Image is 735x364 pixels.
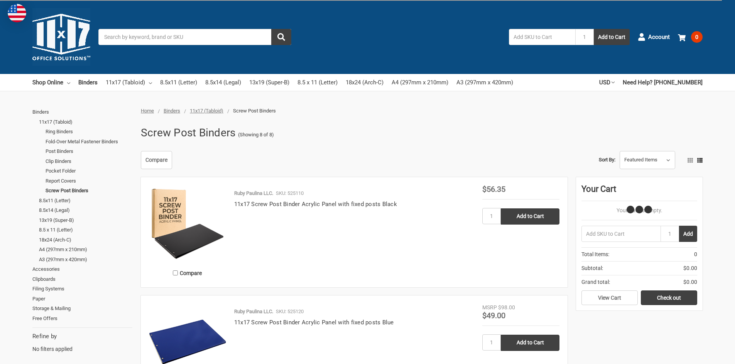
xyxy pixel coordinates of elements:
span: 0 [691,31,703,43]
span: 0 [694,250,697,258]
a: Need Help? [PHONE_NUMBER] [623,74,703,91]
a: 8.5x11 (Letter) [39,196,132,206]
a: A3 (297mm x 420mm) [39,255,132,265]
span: Subtotal: [581,264,603,272]
a: Binders [164,108,180,114]
span: $98.00 [498,304,515,310]
img: duty and tax information for United States [8,4,26,22]
a: 8.5 x 11 (Letter) [297,74,338,91]
a: A3 (297mm x 420mm) [456,74,513,91]
button: Add [679,226,697,242]
iframe: Google Customer Reviews [671,343,735,364]
a: Home [141,108,154,114]
a: Pocket Folder [46,166,132,176]
a: Fold-Over Metal Fastener Binders [46,137,132,147]
input: Search by keyword, brand or SKU [98,29,291,45]
span: $0.00 [683,264,697,272]
input: Add to Cart [501,335,559,351]
a: Clip Binders [46,156,132,166]
a: Shop Online [32,74,70,91]
a: Filing Systems [32,284,132,294]
div: Your Cart [581,183,697,201]
a: 11x17 Screw Post Binder Acrylic Panel with fixed posts Blue [234,319,394,326]
a: Binders [78,74,98,91]
h1: Screw Post Binders [141,123,236,143]
input: Add to Cart [501,208,559,225]
p: SKU: 525120 [276,308,304,315]
span: Account [648,33,670,42]
span: Total Items: [581,250,609,258]
a: 0 [678,27,703,47]
a: 8.5x14 (Legal) [205,74,241,91]
a: 8.5x11 (Letter) [160,74,197,91]
span: $0.00 [683,278,697,286]
a: Screw Post Binders [46,186,132,196]
a: Binders [32,107,132,117]
span: Grand total: [581,278,610,286]
label: Compare [149,267,226,279]
span: $56.35 [482,185,505,194]
div: No filters applied [32,332,132,353]
p: SKU: 525110 [276,190,304,197]
span: $49.00 [482,311,505,320]
a: Free Offers [32,314,132,324]
p: Ruby Paulina LLC. [234,190,273,197]
button: Add to Cart [594,29,630,45]
a: 11x17 (Tabloid) [190,108,223,114]
a: Check out [641,290,697,305]
a: 8.5x14 (Legal) [39,205,132,215]
a: Account [638,27,670,47]
p: Your Cart Is Empty. [581,206,697,215]
a: View Cart [581,290,638,305]
a: 11x17 (Tabloid) [106,74,152,91]
input: Add SKU to Cart [509,29,575,45]
a: Clipboards [32,274,132,284]
span: Screw Post Binders [233,108,276,114]
a: 18x24 (Arch-C) [39,235,132,245]
h5: Refine by [32,332,132,341]
input: Add SKU to Cart [581,226,661,242]
a: Storage & Mailing [32,304,132,314]
div: MSRP [482,304,497,312]
a: 13x19 (Super-B) [249,74,289,91]
span: (Showing 8 of 8) [238,131,274,139]
img: 11x17.com [32,8,90,66]
a: A4 (297mm x 210mm) [392,74,448,91]
a: Paper [32,294,132,304]
a: USD [599,74,615,91]
a: 18x24 (Arch-C) [346,74,384,91]
a: 11x17 (Tabloid) [39,117,132,127]
label: Sort By: [599,154,615,166]
a: Report Covers [46,176,132,186]
a: 13x19 (Super-B) [39,215,132,225]
a: A4 (297mm x 210mm) [39,245,132,255]
a: Ring Binders [46,127,132,137]
a: 8.5 x 11 (Letter) [39,225,132,235]
img: 11x17 Screw Post Binder Acrylic Panel with fixed posts Black [149,185,226,262]
a: Accessories [32,264,132,274]
a: 11x17 Screw Post Binder Acrylic Panel with fixed posts Black [234,201,397,208]
a: Compare [141,151,172,169]
p: Ruby Paulina LLC. [234,308,273,315]
input: Compare [173,270,178,275]
a: Post Binders [46,146,132,156]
